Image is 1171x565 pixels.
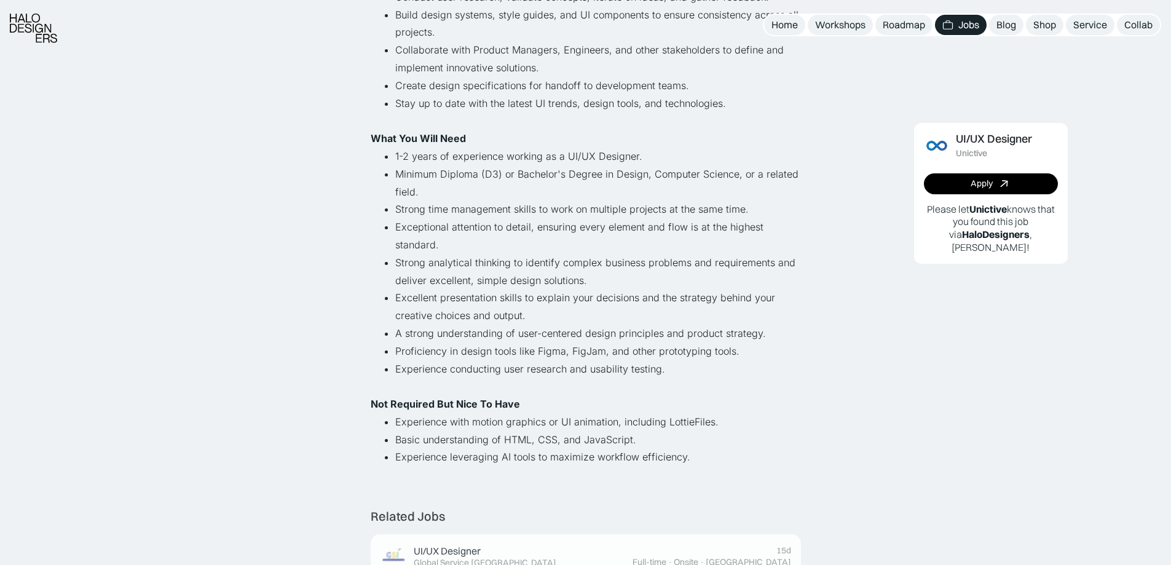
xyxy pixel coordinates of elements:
[883,18,925,31] div: Roadmap
[996,18,1016,31] div: Blog
[395,289,801,325] li: Excellent presentation skills to explain your decisions and the strategy behind your creative cho...
[395,218,801,254] li: Exceptional attention to detail, ensuring every element and flow is at the highest standard.
[958,18,979,31] div: Jobs
[371,510,445,524] div: Related Jobs
[956,148,987,159] div: Unictive
[395,165,801,201] li: Minimum Diploma (D3) or Bachelor's Degree in Design, Computer Science, or a related field.
[395,325,801,342] li: A strong understanding of user-centered design principles and product strategy.
[395,148,801,165] li: 1-2 years of experience working as a UI/UX Designer.
[395,77,801,95] li: Create design specifications for handoff to development teams.
[395,41,801,77] li: Collaborate with Product Managers, Engineers, and other stakeholders to define and implement inno...
[395,413,801,431] li: Experience with motion graphics or UI animation, including LottieFiles.
[1066,15,1114,35] a: Service
[395,342,801,360] li: Proficiency in design tools like Figma, FigJam, and other prototyping tools.
[1026,15,1063,35] a: Shop
[395,448,801,466] li: Experience leveraging AI tools to maximize workflow efficiency.
[395,95,801,130] li: Stay up to date with the latest UI trends, design tools, and technologies.
[924,133,950,159] img: Job Image
[924,203,1058,254] p: Please let knows that you found this job via , [PERSON_NAME]!
[962,229,1030,241] b: HaloDesigners
[989,15,1023,35] a: Blog
[414,545,481,558] div: UI/UX Designer
[875,15,932,35] a: Roadmap
[395,360,801,396] li: Experience conducting user research and usability testing.
[971,179,993,189] div: Apply
[1033,18,1056,31] div: Shop
[1073,18,1107,31] div: Service
[771,18,798,31] div: Home
[808,15,873,35] a: Workshops
[395,431,801,449] li: Basic understanding of HTML, CSS, and JavaScript.
[395,254,801,290] li: Strong analytical thinking to identify complex business problems and requirements and deliver exc...
[1124,18,1153,31] div: Collab
[395,200,801,218] li: Strong time management skills to work on multiple projects at the same time.
[1117,15,1160,35] a: Collab
[395,6,801,42] li: Build design systems, style guides, and UI components to ensure consistency across all projects.
[776,546,791,556] div: 15d
[969,203,1007,215] b: Unictive
[371,132,466,144] strong: What You Will Need
[935,15,987,35] a: Jobs
[371,398,520,410] strong: Not Required But Nice To Have
[815,18,865,31] div: Workshops
[764,15,805,35] a: Home
[956,133,1032,146] div: UI/UX Designer
[924,173,1058,194] a: Apply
